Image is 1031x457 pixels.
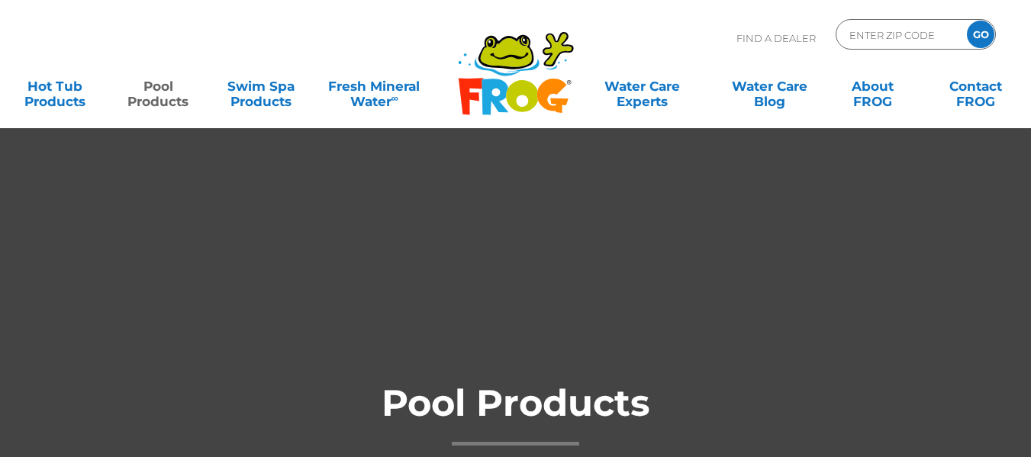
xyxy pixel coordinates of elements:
[730,71,810,101] a: Water CareBlog
[848,24,951,46] input: Zip Code Form
[221,71,301,101] a: Swim SpaProducts
[577,71,707,101] a: Water CareExperts
[211,383,821,446] h1: Pool Products
[118,71,198,101] a: PoolProducts
[15,71,95,101] a: Hot TubProducts
[833,71,913,101] a: AboutFROG
[391,92,398,104] sup: ∞
[736,19,816,57] p: Find A Dealer
[324,71,424,101] a: Fresh MineralWater∞
[936,71,1016,101] a: ContactFROG
[967,21,994,48] input: GO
